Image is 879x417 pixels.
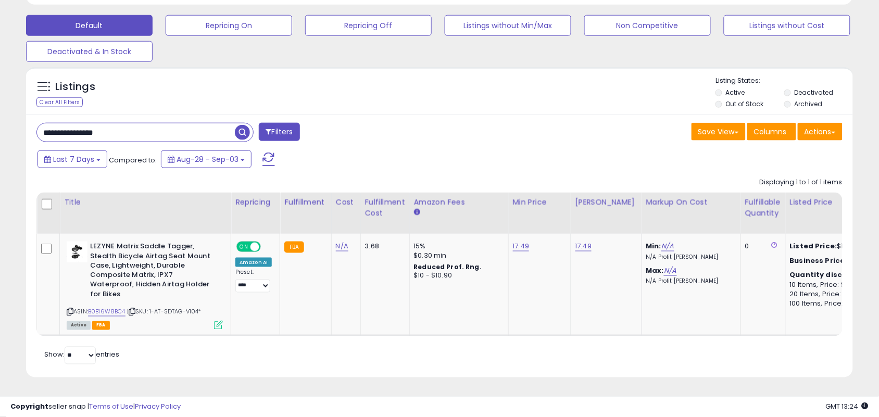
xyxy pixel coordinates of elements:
label: Archived [795,99,823,108]
div: Amazon AI [235,258,272,267]
a: N/A [664,266,676,276]
h5: Listings [55,80,95,94]
a: N/A [661,241,674,251]
button: Filters [259,123,299,141]
button: Default [26,15,153,36]
b: Quantity discounts [790,270,865,280]
a: N/A [336,241,348,251]
div: Fulfillable Quantity [745,197,781,219]
p: N/A Profit [PERSON_NAME] [646,254,733,261]
button: Columns [747,123,796,141]
div: Clear All Filters [36,97,83,107]
span: 2025-09-11 13:24 GMT [826,401,869,411]
p: Listing States: [715,76,853,86]
span: Show: entries [44,350,119,360]
span: ON [237,243,250,251]
div: Title [64,197,227,208]
th: The percentage added to the cost of goods (COGS) that forms the calculator for Min & Max prices. [642,193,740,234]
button: Actions [798,123,843,141]
button: Last 7 Days [37,150,107,168]
span: Aug-28 - Sep-03 [177,154,238,165]
div: [PERSON_NAME] [575,197,637,208]
a: 17.49 [513,241,530,251]
div: $17.09 [790,256,876,266]
div: ASIN: [67,242,223,328]
div: Cost [336,197,356,208]
strong: Copyright [10,401,48,411]
b: Reduced Prof. Rng. [414,262,482,271]
button: Repricing Off [305,15,432,36]
button: Save View [692,123,746,141]
label: Active [726,88,745,97]
div: 10 Items, Price: $16.27 [790,281,876,290]
div: $10 - $10.90 [414,272,500,281]
b: Listed Price: [790,241,837,251]
b: Business Price: [790,256,847,266]
small: FBA [284,242,304,253]
p: N/A Profit [PERSON_NAME] [646,278,733,285]
div: Markup on Cost [646,197,736,208]
div: Fulfillment Cost [365,197,405,219]
div: seller snap | | [10,402,181,412]
span: All listings currently available for purchase on Amazon [67,321,91,330]
div: 0 [745,242,777,251]
b: LEZYNE Matrix Saddle Tagger, Stealth Bicycle Airtag Seat Mount Case, Lightweight, Durable Composi... [90,242,217,302]
div: 20 Items, Price: $15.75 [790,290,876,299]
span: OFF [259,243,276,251]
div: $0.30 min [414,251,500,260]
button: Listings without Cost [724,15,850,36]
span: Last 7 Days [53,154,94,165]
a: Privacy Policy [135,401,181,411]
div: 15% [414,242,500,251]
div: Fulfillment [284,197,327,208]
div: Displaying 1 to 1 of 1 items [760,178,843,187]
a: Terms of Use [89,401,133,411]
div: 100 Items, Price: $14.87 [790,299,876,309]
div: $17.49 [790,242,876,251]
b: Min: [646,241,662,251]
div: 3.68 [365,242,401,251]
button: Repricing On [166,15,292,36]
button: Deactivated & In Stock [26,41,153,62]
b: Max: [646,266,664,275]
div: Repricing [235,197,275,208]
div: Preset: [235,269,272,293]
div: Min Price [513,197,567,208]
span: | SKU: 1-AT-SDTAG-V104* [127,308,202,316]
span: Columns [754,127,787,137]
button: Non Competitive [584,15,711,36]
div: Amazon Fees [414,197,504,208]
label: Out of Stock [726,99,764,108]
label: Deactivated [795,88,834,97]
div: : [790,271,876,280]
a: B0B16W8BC4 [88,308,125,317]
span: Compared to: [109,155,157,165]
a: 17.49 [575,241,592,251]
span: FBA [92,321,110,330]
img: 31Fya+x9uyL._SL40_.jpg [67,242,87,262]
small: Amazon Fees. [414,208,420,217]
button: Listings without Min/Max [445,15,571,36]
button: Aug-28 - Sep-03 [161,150,252,168]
